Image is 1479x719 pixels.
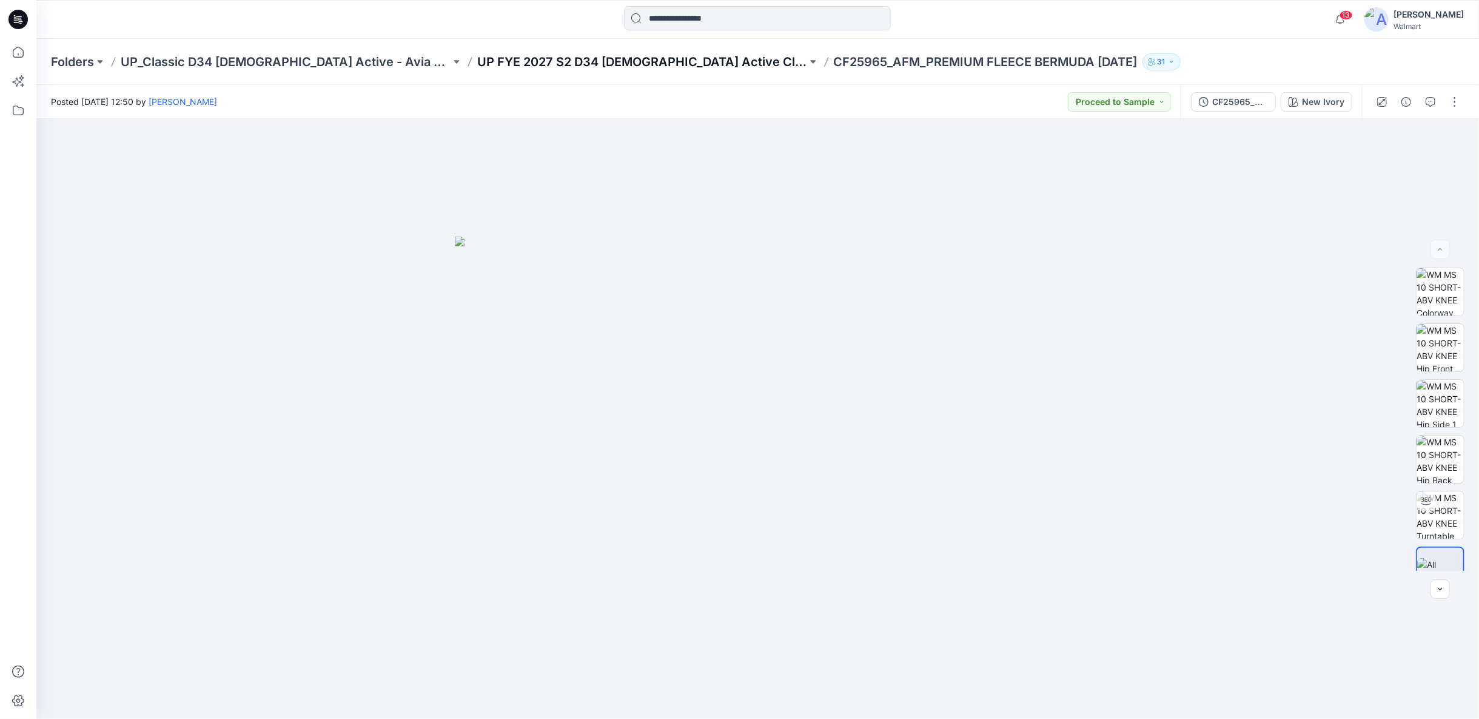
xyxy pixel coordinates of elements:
button: New Ivory [1281,92,1352,112]
div: New Ivory [1302,95,1344,109]
img: WM MS 10 SHORT-ABV KNEE Turntable with Avatar [1417,491,1464,539]
button: Details [1397,92,1416,112]
a: [PERSON_NAME] [149,96,217,107]
div: Walmart [1393,22,1464,31]
p: 31 [1158,55,1165,69]
img: eyJhbGciOiJIUzI1NiIsImtpZCI6IjAiLCJzbHQiOiJzZXMiLCJ0eXAiOiJKV1QifQ.eyJkYXRhIjp7InR5cGUiOiJzdG9yYW... [455,237,1061,718]
img: All colorways [1417,558,1463,584]
button: CF25965_ADM_PREMIUM FLEECE [GEOGRAPHIC_DATA] [DATE] (1) [1191,92,1276,112]
div: [PERSON_NAME] [1393,7,1464,22]
img: WM MS 10 SHORT-ABV KNEE Hip Side 1 wo Avatar [1417,380,1464,427]
button: 31 [1142,53,1181,70]
img: WM MS 10 SHORT-ABV KNEE Hip Back wo Avatar [1417,436,1464,483]
a: Folders [51,53,94,70]
div: CF25965_ADM_PREMIUM FLEECE [GEOGRAPHIC_DATA] [DATE] (1) [1212,95,1268,109]
span: 13 [1340,10,1353,20]
img: WM MS 10 SHORT-ABV KNEE Colorway wo Avatar [1417,268,1464,316]
img: avatar [1364,7,1389,32]
span: Posted [DATE] 12:50 by [51,95,217,108]
a: UP FYE 2027 S2 D34 [DEMOGRAPHIC_DATA] Active Classic [477,53,807,70]
a: UP_Classic D34 [DEMOGRAPHIC_DATA] Active - Avia & AW [121,53,451,70]
p: CF25965_AFM_PREMIUM FLEECE BERMUDA [DATE] [834,53,1138,70]
img: WM MS 10 SHORT-ABV KNEE Hip Front wo Avatar [1417,324,1464,371]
